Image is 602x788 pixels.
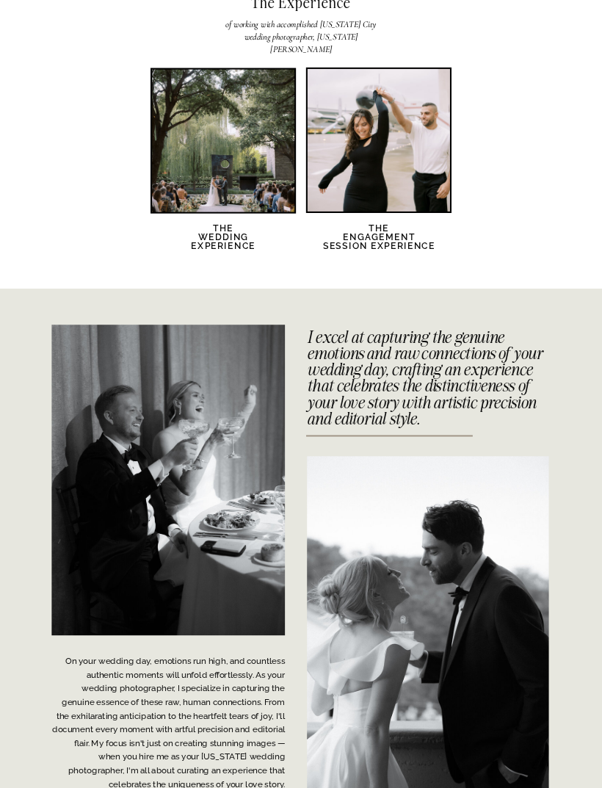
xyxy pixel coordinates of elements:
h3: I excel at capturing the genuine emotions and raw connections of your wedding day, crafting an ex... [307,329,544,415]
a: TheEngagement session Experience [322,224,436,263]
a: TheWedding Experience [180,224,266,263]
h2: The Wedding Experience [180,224,266,263]
h2: The Engagement session Experience [322,224,436,263]
h2: of working with accomplished [US_STATE] City wedding photographer, [US_STATE][PERSON_NAME] [220,18,382,43]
